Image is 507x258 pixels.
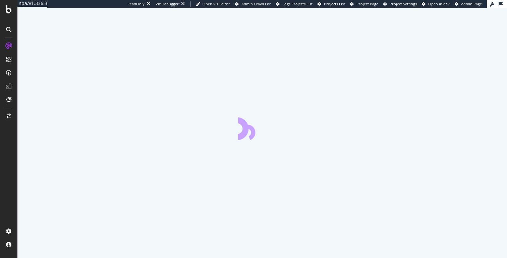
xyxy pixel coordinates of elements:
div: Viz Debugger: [156,1,180,7]
span: Project Page [356,1,378,6]
div: animation [238,116,286,140]
span: Open Viz Editor [203,1,230,6]
a: Admin Crawl List [235,1,271,7]
a: Admin Page [455,1,482,7]
span: Projects List [324,1,345,6]
span: Admin Page [461,1,482,6]
span: Project Settings [390,1,417,6]
a: Projects List [318,1,345,7]
span: Open in dev [428,1,450,6]
a: Open Viz Editor [196,1,230,7]
a: Project Page [350,1,378,7]
span: Admin Crawl List [241,1,271,6]
a: Logs Projects List [276,1,313,7]
a: Project Settings [383,1,417,7]
span: Logs Projects List [282,1,313,6]
div: ReadOnly: [127,1,146,7]
a: Open in dev [422,1,450,7]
